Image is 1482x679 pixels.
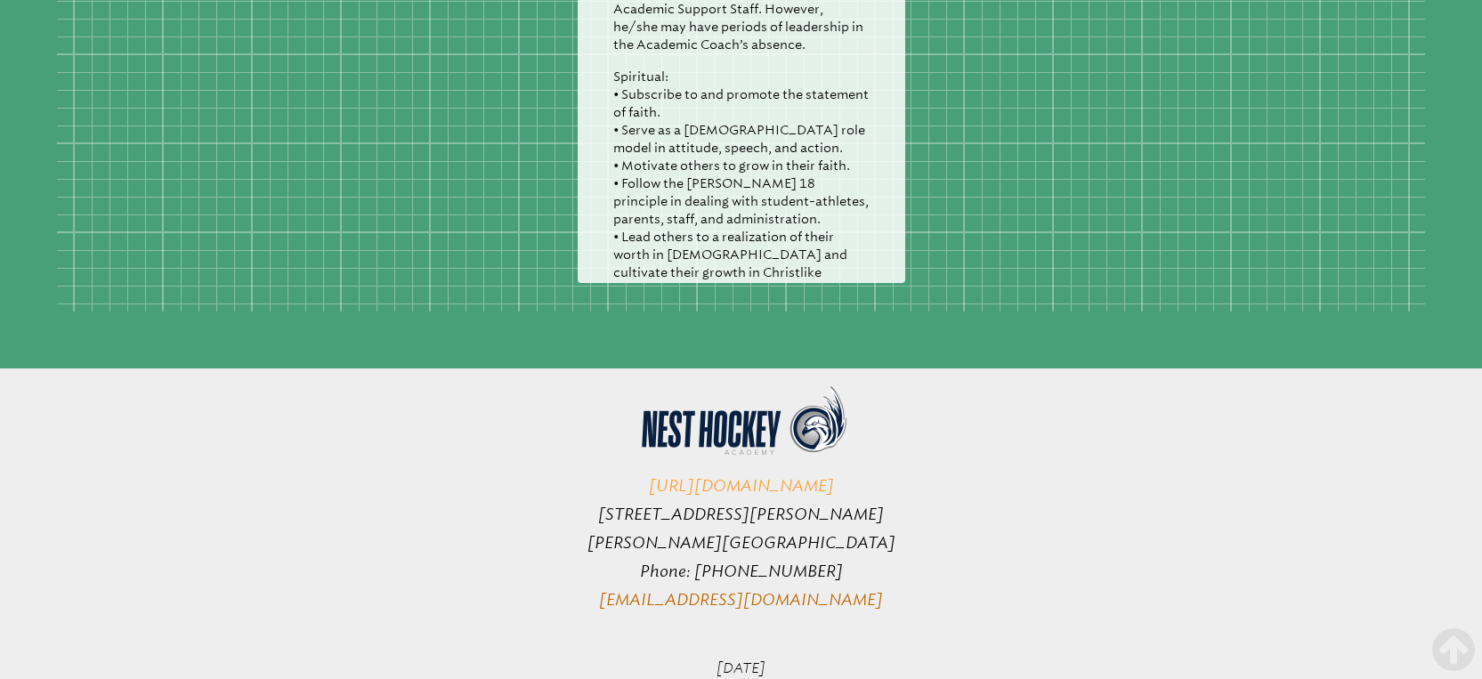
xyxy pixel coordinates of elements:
[599,590,883,610] a: [EMAIL_ADDRESS][DOMAIN_NAME]
[405,383,1078,614] p: [STREET_ADDRESS][PERSON_NAME] [PERSON_NAME][GEOGRAPHIC_DATA] Phone: [PHONE_NUMBER]
[717,659,765,676] span: [DATE]
[613,68,870,299] p: Spiritual: • Subscribe to and promote the statement of faith. • Serve as a [DEMOGRAPHIC_DATA] rol...
[630,383,853,463] img: Nest-Hockey-Academy_Full-Color_250_90.png
[649,476,834,496] a: [URL][DOMAIN_NAME]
